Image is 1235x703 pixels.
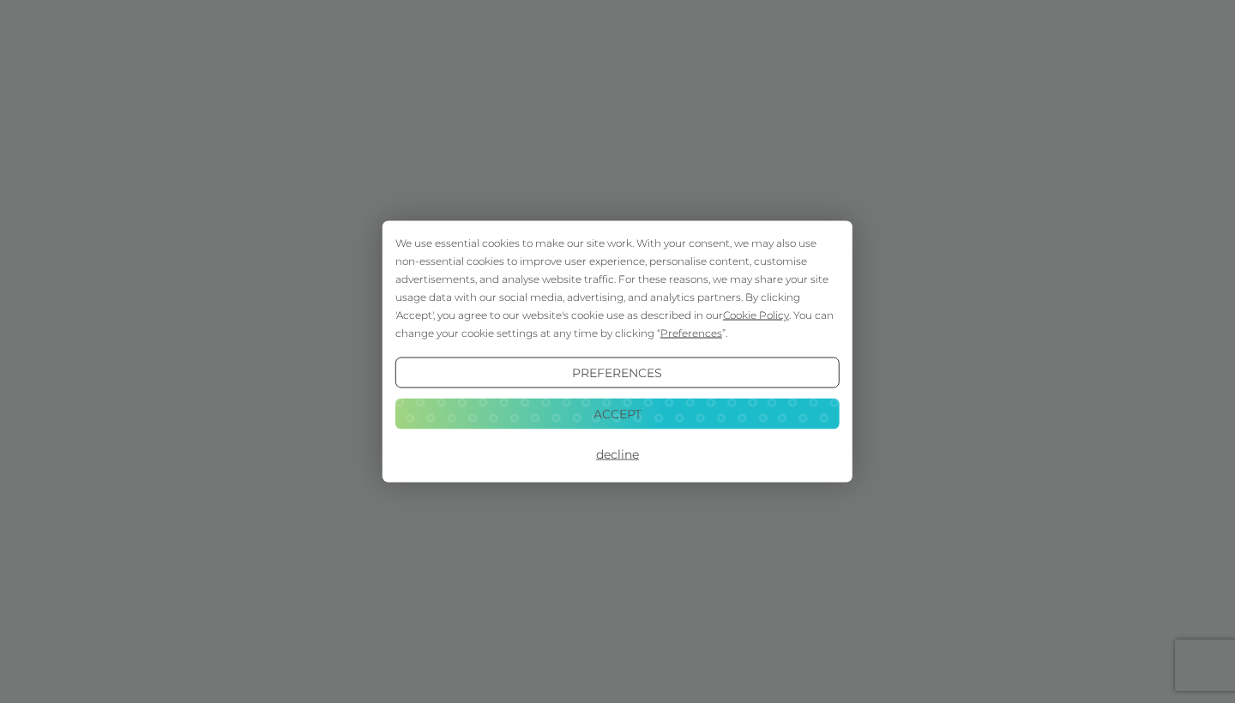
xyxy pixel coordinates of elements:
[660,327,722,339] span: Preferences
[395,439,840,470] button: Decline
[395,358,840,388] button: Preferences
[723,309,789,321] span: Cookie Policy
[383,221,852,483] div: Cookie Consent Prompt
[395,398,840,429] button: Accept
[395,234,840,342] div: We use essential cookies to make our site work. With your consent, we may also use non-essential ...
